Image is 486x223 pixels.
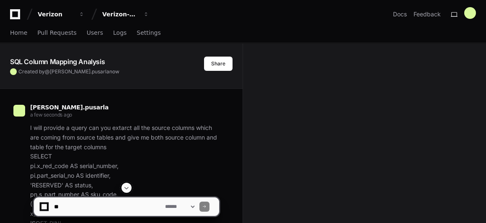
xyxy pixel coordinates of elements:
[45,68,50,75] span: @
[10,30,27,35] span: Home
[113,23,127,43] a: Logs
[34,7,88,22] button: Verizon
[10,23,27,43] a: Home
[102,10,138,18] div: Verizon-Clarify-Resource-Management
[137,23,160,43] a: Settings
[99,7,153,22] button: Verizon-Clarify-Resource-Management
[30,104,109,111] span: [PERSON_NAME].pusarla
[113,30,127,35] span: Logs
[137,30,160,35] span: Settings
[18,68,119,75] span: Created by
[50,68,109,75] span: [PERSON_NAME].pusarla
[10,57,105,66] app-text-character-animate: SQL Column Mapping Analysis
[414,10,441,18] button: Feedback
[204,57,233,71] button: Share
[38,10,74,18] div: Verizon
[393,10,407,18] a: Docs
[87,30,103,35] span: Users
[37,23,76,43] a: Pull Requests
[109,68,119,75] span: now
[30,111,72,118] span: a few seconds ago
[87,23,103,43] a: Users
[37,30,76,35] span: Pull Requests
